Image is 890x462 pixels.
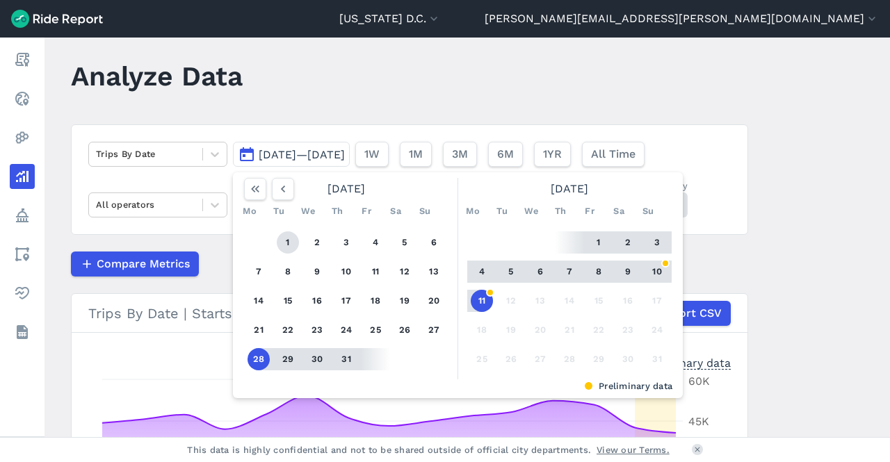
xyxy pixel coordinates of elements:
[617,319,639,341] button: 23
[558,319,581,341] button: 21
[364,146,380,163] span: 1W
[10,203,35,228] a: Policy
[688,374,710,388] tspan: 60K
[529,290,551,312] button: 13
[10,320,35,345] a: Datasets
[452,146,468,163] span: 3M
[485,10,879,27] button: [PERSON_NAME][EMAIL_ADDRESS][PERSON_NAME][DOMAIN_NAME]
[10,125,35,150] a: Heatmaps
[471,348,493,370] button: 25
[500,348,522,370] button: 26
[248,261,270,283] button: 7
[306,261,328,283] button: 9
[238,200,261,222] div: Mo
[642,355,731,370] div: Preliminary data
[355,200,378,222] div: Fr
[617,261,639,283] button: 9
[588,231,610,254] button: 1
[608,200,630,222] div: Sa
[277,290,299,312] button: 15
[443,142,477,167] button: 3M
[297,200,319,222] div: We
[471,319,493,341] button: 18
[588,290,610,312] button: 15
[462,200,484,222] div: Mo
[238,178,454,200] div: [DATE]
[500,319,522,341] button: 19
[646,290,668,312] button: 17
[588,319,610,341] button: 22
[414,200,436,222] div: Su
[385,200,407,222] div: Sa
[335,348,357,370] button: 31
[529,261,551,283] button: 6
[306,348,328,370] button: 30
[491,200,513,222] div: Tu
[277,348,299,370] button: 29
[558,348,581,370] button: 28
[529,348,551,370] button: 27
[339,10,441,27] button: [US_STATE] D.C.
[71,57,243,95] h1: Analyze Data
[617,348,639,370] button: 30
[248,319,270,341] button: 21
[423,319,445,341] button: 27
[534,142,571,167] button: 1YR
[558,290,581,312] button: 14
[233,142,350,167] button: [DATE]—[DATE]
[529,319,551,341] button: 20
[10,242,35,267] a: Areas
[520,200,542,222] div: We
[617,231,639,254] button: 2
[306,290,328,312] button: 16
[497,146,514,163] span: 6M
[394,319,416,341] button: 26
[248,290,270,312] button: 14
[97,256,190,272] span: Compare Metrics
[10,86,35,111] a: Realtime
[335,319,357,341] button: 24
[364,319,387,341] button: 25
[543,146,562,163] span: 1YR
[409,146,423,163] span: 1M
[558,261,581,283] button: 7
[394,290,416,312] button: 19
[335,231,357,254] button: 3
[394,231,416,254] button: 5
[423,290,445,312] button: 20
[364,231,387,254] button: 4
[591,146,636,163] span: All Time
[500,290,522,312] button: 12
[10,281,35,306] a: Health
[617,290,639,312] button: 16
[659,305,722,322] span: Export CSV
[549,200,572,222] div: Th
[582,142,645,167] button: All Time
[588,261,610,283] button: 8
[423,231,445,254] button: 6
[471,290,493,312] button: 11
[646,319,668,341] button: 24
[364,290,387,312] button: 18
[10,47,35,72] a: Report
[688,415,709,428] tspan: 45K
[500,261,522,283] button: 5
[71,251,199,277] button: Compare Metrics
[335,290,357,312] button: 17
[637,200,659,222] div: Su
[88,301,731,326] div: Trips By Date | Starts
[326,200,348,222] div: Th
[400,142,432,167] button: 1M
[355,142,389,167] button: 1W
[10,164,35,189] a: Analyze
[394,261,416,283] button: 12
[364,261,387,283] button: 11
[471,261,493,283] button: 4
[306,319,328,341] button: 23
[277,319,299,341] button: 22
[488,142,523,167] button: 6M
[462,178,677,200] div: [DATE]
[277,231,299,254] button: 1
[588,348,610,370] button: 29
[335,261,357,283] button: 10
